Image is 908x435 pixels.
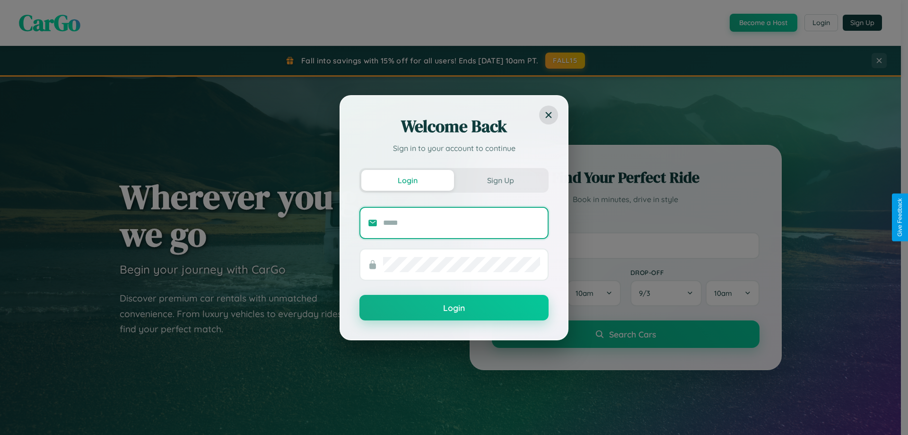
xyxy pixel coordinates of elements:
[454,170,547,191] button: Sign Up
[897,198,903,237] div: Give Feedback
[359,295,549,320] button: Login
[361,170,454,191] button: Login
[359,115,549,138] h2: Welcome Back
[359,142,549,154] p: Sign in to your account to continue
